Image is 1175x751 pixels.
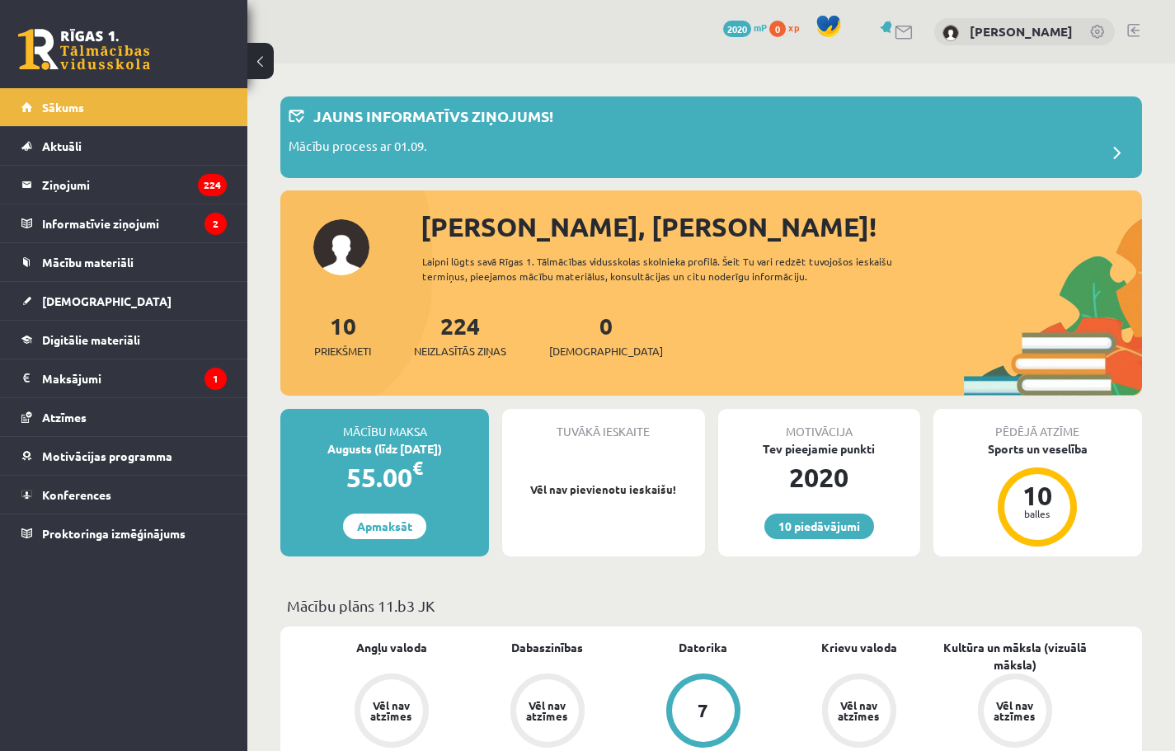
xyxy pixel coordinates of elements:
[723,21,751,37] span: 2020
[421,207,1142,246] div: [PERSON_NAME], [PERSON_NAME]!
[21,437,227,475] a: Motivācijas programma
[287,594,1135,617] p: Mācību plāns 11.b3 JK
[836,700,882,721] div: Vēl nav atzīmes
[788,21,799,34] span: xp
[198,174,227,196] i: 224
[356,639,427,656] a: Angļu valoda
[412,456,423,480] span: €
[764,514,874,539] a: 10 piedāvājumi
[21,204,227,242] a: Informatīvie ziņojumi2
[204,368,227,390] i: 1
[718,409,920,440] div: Motivācija
[343,514,426,539] a: Apmaksāt
[698,702,708,720] div: 7
[21,127,227,165] a: Aktuāli
[21,514,227,552] a: Proktoringa izmēģinājums
[313,105,553,127] p: Jauns informatīvs ziņojums!
[42,100,84,115] span: Sākums
[625,674,781,751] a: 7
[510,481,696,498] p: Vēl nav pievienotu ieskaišu!
[718,440,920,458] div: Tev pieejamie punkti
[754,21,767,34] span: mP
[1013,482,1062,509] div: 10
[414,343,506,359] span: Neizlasītās ziņas
[42,359,227,397] legend: Maksājumi
[502,409,704,440] div: Tuvākā ieskaite
[21,321,227,359] a: Digitālie materiāli
[718,458,920,497] div: 2020
[1013,509,1062,519] div: balles
[549,343,663,359] span: [DEMOGRAPHIC_DATA]
[723,21,767,34] a: 2020 mP
[18,29,150,70] a: Rīgas 1. Tālmācības vidusskola
[937,674,1093,751] a: Vēl nav atzīmes
[42,332,140,347] span: Digitālie materiāli
[42,293,172,308] span: [DEMOGRAPHIC_DATA]
[280,458,489,497] div: 55.00
[933,440,1142,458] div: Sports un veselība
[992,700,1038,721] div: Vēl nav atzīmes
[21,166,227,204] a: Ziņojumi224
[781,674,937,751] a: Vēl nav atzīmes
[42,487,111,502] span: Konferences
[511,639,583,656] a: Dabaszinības
[524,700,571,721] div: Vēl nav atzīmes
[289,137,427,160] p: Mācību process ar 01.09.
[21,359,227,397] a: Maksājumi1
[21,476,227,514] a: Konferences
[21,398,227,436] a: Atzīmes
[933,409,1142,440] div: Pēdējā atzīme
[821,639,897,656] a: Krievu valoda
[42,526,186,541] span: Proktoringa izmēģinājums
[42,410,87,425] span: Atzīmes
[469,674,625,751] a: Vēl nav atzīmes
[314,343,371,359] span: Priekšmeti
[414,311,506,359] a: 224Neizlasītās ziņas
[942,25,959,41] img: Ralfs Putniņš
[42,166,227,204] legend: Ziņojumi
[970,23,1073,40] a: [PERSON_NAME]
[289,105,1134,170] a: Jauns informatīvs ziņojums! Mācību process ar 01.09.
[42,204,227,242] legend: Informatīvie ziņojumi
[679,639,727,656] a: Datorika
[42,255,134,270] span: Mācību materiāli
[769,21,786,37] span: 0
[369,700,415,721] div: Vēl nav atzīmes
[314,311,371,359] a: 10Priekšmeti
[280,440,489,458] div: Augusts (līdz [DATE])
[42,138,82,153] span: Aktuāli
[769,21,807,34] a: 0 xp
[21,282,227,320] a: [DEMOGRAPHIC_DATA]
[937,639,1093,674] a: Kultūra un māksla (vizuālā māksla)
[21,243,227,281] a: Mācību materiāli
[933,440,1142,549] a: Sports un veselība 10 balles
[21,88,227,126] a: Sākums
[313,674,469,751] a: Vēl nav atzīmes
[42,448,172,463] span: Motivācijas programma
[549,311,663,359] a: 0[DEMOGRAPHIC_DATA]
[280,409,489,440] div: Mācību maksa
[204,213,227,235] i: 2
[422,254,939,284] div: Laipni lūgts savā Rīgas 1. Tālmācības vidusskolas skolnieka profilā. Šeit Tu vari redzēt tuvojošo...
